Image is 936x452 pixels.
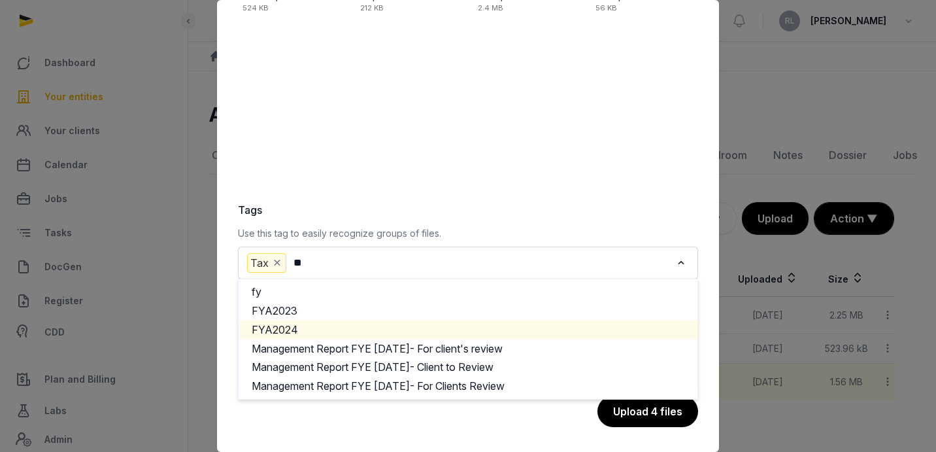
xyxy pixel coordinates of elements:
[239,283,697,302] li: fy
[360,5,384,12] div: 212 KB
[289,253,671,273] input: Search for option
[239,358,697,377] li: Management Report FYE [DATE]- Client to Review
[271,254,283,272] button: Deselect Tax
[239,321,697,339] li: FYA2024
[247,253,286,273] span: Tax
[244,251,692,275] div: Search for option
[242,5,269,12] div: 524 KB
[239,339,697,358] li: Management Report FYE [DATE]- For client's review
[239,302,697,321] li: FYA2023
[238,226,698,241] p: Use this tag to easily recognize groups of files.
[239,377,697,396] li: Management Report FYE [DATE]- For Clients Review
[238,202,698,218] label: Tags
[597,396,698,427] button: Upload 4 files
[478,5,503,12] div: 2.4 MB
[595,5,617,12] div: 56 KB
